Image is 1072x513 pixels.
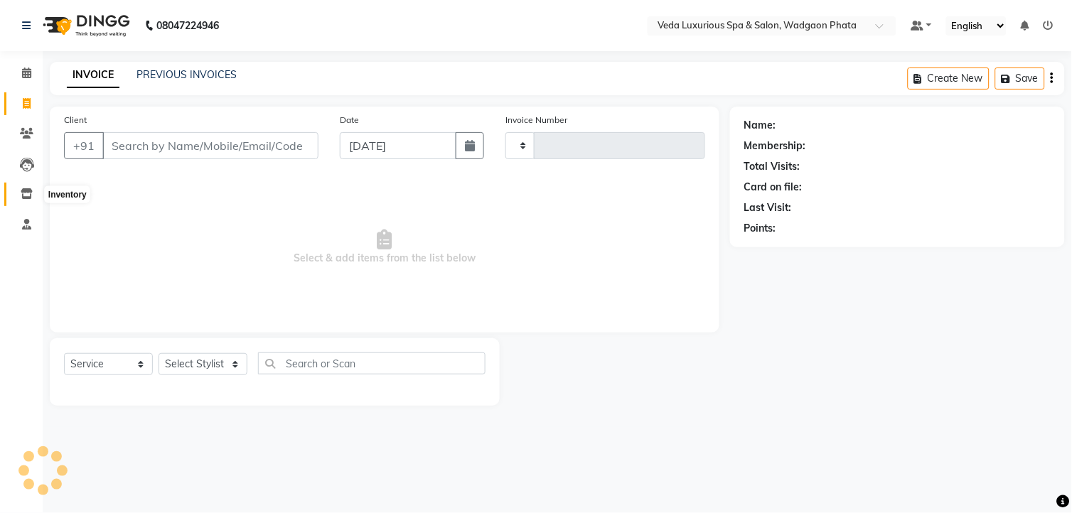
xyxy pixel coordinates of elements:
[64,114,87,126] label: Client
[67,63,119,88] a: INVOICE
[744,200,792,215] div: Last Visit:
[102,132,318,159] input: Search by Name/Mobile/Email/Code
[136,68,237,81] a: PREVIOUS INVOICES
[64,176,705,318] span: Select & add items from the list below
[64,132,104,159] button: +91
[995,67,1045,90] button: Save
[36,6,134,45] img: logo
[744,159,800,174] div: Total Visits:
[156,6,219,45] b: 08047224946
[45,186,90,203] div: Inventory
[340,114,359,126] label: Date
[908,67,990,90] button: Create New
[258,352,486,374] input: Search or Scan
[505,114,567,126] label: Invoice Number
[744,118,776,133] div: Name:
[744,139,806,153] div: Membership:
[744,180,803,195] div: Card on file:
[744,221,776,236] div: Points:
